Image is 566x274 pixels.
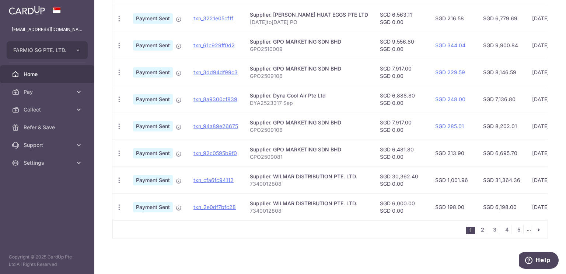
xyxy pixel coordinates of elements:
[250,92,368,99] div: Supplier. Dyna Cool Air Pte Ltd
[193,123,238,129] a: txn_94a89e26675
[250,153,368,161] p: GPO2509081
[374,193,429,220] td: SGD 6,000.00 SGD 0.00
[527,225,531,234] li: ...
[477,193,526,220] td: SGD 6,198.00
[24,124,72,131] span: Refer & Save
[466,227,475,234] li: 1
[250,173,368,180] div: Supplier. WILMAR DISTRIBUTION PTE. LTD.
[429,167,477,193] td: SGD 1,001.96
[24,106,72,113] span: Collect
[9,6,45,15] img: CardUp
[250,126,368,134] p: GPO2509106
[193,96,237,102] a: txn_8a9300cf839
[133,67,173,78] span: Payment Sent
[477,86,526,113] td: SGD 7,136.80
[193,42,235,48] a: txn_61c929ff0d2
[477,113,526,140] td: SGD 8,202.01
[133,13,173,24] span: Payment Sent
[490,225,499,234] a: 3
[133,40,173,51] span: Payment Sent
[13,47,68,54] span: FARMIO SG PTE. LTD.
[374,32,429,59] td: SGD 9,556.80 SGD 0.00
[466,221,548,239] nav: pager
[250,11,368,18] div: Supplier. [PERSON_NAME] HUAT EGGS PTE LTD
[477,32,526,59] td: SGD 9,900.84
[250,99,368,107] p: DYA2523317 Sep
[250,119,368,126] div: Supplier. GPO MARKETING SDN BHD
[374,113,429,140] td: SGD 7,917.00 SGD 0.00
[477,59,526,86] td: SGD 8,146.59
[250,180,368,188] p: 7340012808
[374,140,429,167] td: SGD 6,481.80 SGD 0.00
[24,71,72,78] span: Home
[374,86,429,113] td: SGD 6,888.80 SGD 0.00
[7,41,88,59] button: FARMIO SG PTE. LTD.
[193,150,237,156] a: txn_92c0595b9f0
[193,69,238,75] a: txn_3dd94df99c3
[24,159,72,167] span: Settings
[435,123,464,129] a: SGD 285.01
[429,140,477,167] td: SGD 213.90
[250,38,368,45] div: Supplier. GPO MARKETING SDN BHD
[133,175,173,185] span: Payment Sent
[133,94,173,105] span: Payment Sent
[374,5,429,32] td: SGD 6,563.11 SGD 0.00
[12,26,83,33] p: [EMAIL_ADDRESS][DOMAIN_NAME]
[250,65,368,72] div: Supplier. GPO MARKETING SDN BHD
[478,225,487,234] a: 2
[250,18,368,26] p: [DATE]to[DATE] PO
[519,252,559,270] iframe: Opens a widget where you can find more information
[429,5,477,32] td: SGD 216.58
[374,59,429,86] td: SGD 7,917.00 SGD 0.00
[250,207,368,215] p: 7340012808
[133,148,173,158] span: Payment Sent
[250,146,368,153] div: Supplier. GPO MARKETING SDN BHD
[435,96,465,102] a: SGD 248.00
[193,204,236,210] a: txn_2e0df7bfc28
[435,69,465,75] a: SGD 229.59
[250,72,368,80] p: GPO2509106
[435,42,465,48] a: SGD 344.04
[193,177,234,183] a: txn_cfa6fc94112
[250,45,368,53] p: GPO2510009
[477,140,526,167] td: SGD 6,695.70
[193,15,233,21] a: txn_3221e05cf1f
[374,167,429,193] td: SGD 30,362.40 SGD 0.00
[502,225,511,234] a: 4
[514,225,523,234] a: 5
[133,121,173,131] span: Payment Sent
[24,141,72,149] span: Support
[250,200,368,207] div: Supplier. WILMAR DISTRIBUTION PTE. LTD.
[429,193,477,220] td: SGD 198.00
[133,202,173,212] span: Payment Sent
[477,167,526,193] td: SGD 31,364.36
[477,5,526,32] td: SGD 6,779.69
[24,88,72,96] span: Pay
